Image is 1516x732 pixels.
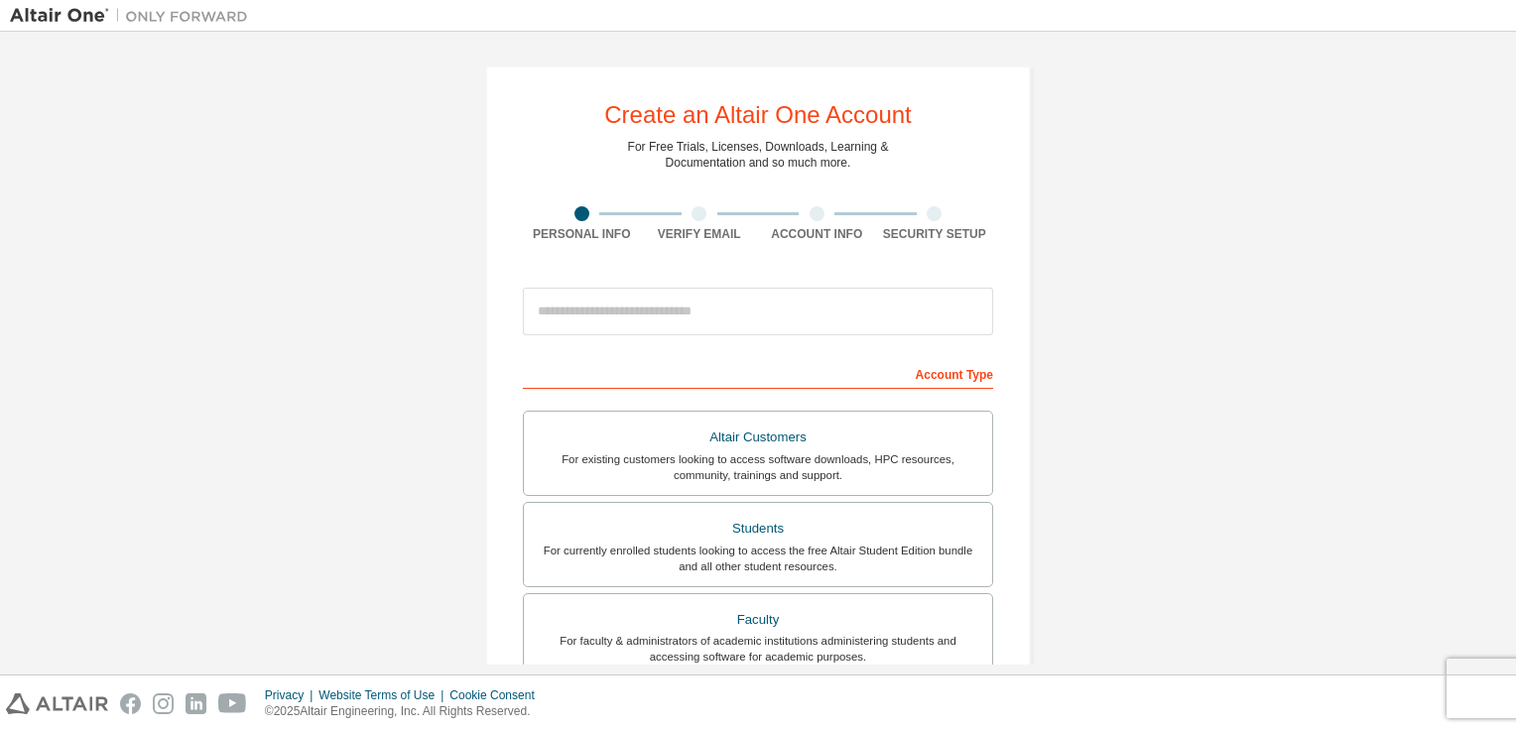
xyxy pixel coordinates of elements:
[6,693,108,714] img: altair_logo.svg
[536,606,980,634] div: Faculty
[153,693,174,714] img: instagram.svg
[758,226,876,242] div: Account Info
[186,693,206,714] img: linkedin.svg
[318,687,449,703] div: Website Terms of Use
[536,515,980,543] div: Students
[523,226,641,242] div: Personal Info
[536,633,980,665] div: For faculty & administrators of academic institutions administering students and accessing softwa...
[876,226,994,242] div: Security Setup
[536,451,980,483] div: For existing customers looking to access software downloads, HPC resources, community, trainings ...
[265,687,318,703] div: Privacy
[218,693,247,714] img: youtube.svg
[536,424,980,451] div: Altair Customers
[641,226,759,242] div: Verify Email
[10,6,258,26] img: Altair One
[604,103,912,127] div: Create an Altair One Account
[523,357,993,389] div: Account Type
[628,139,889,171] div: For Free Trials, Licenses, Downloads, Learning & Documentation and so much more.
[120,693,141,714] img: facebook.svg
[265,703,547,720] p: © 2025 Altair Engineering, Inc. All Rights Reserved.
[536,543,980,574] div: For currently enrolled students looking to access the free Altair Student Edition bundle and all ...
[449,687,546,703] div: Cookie Consent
